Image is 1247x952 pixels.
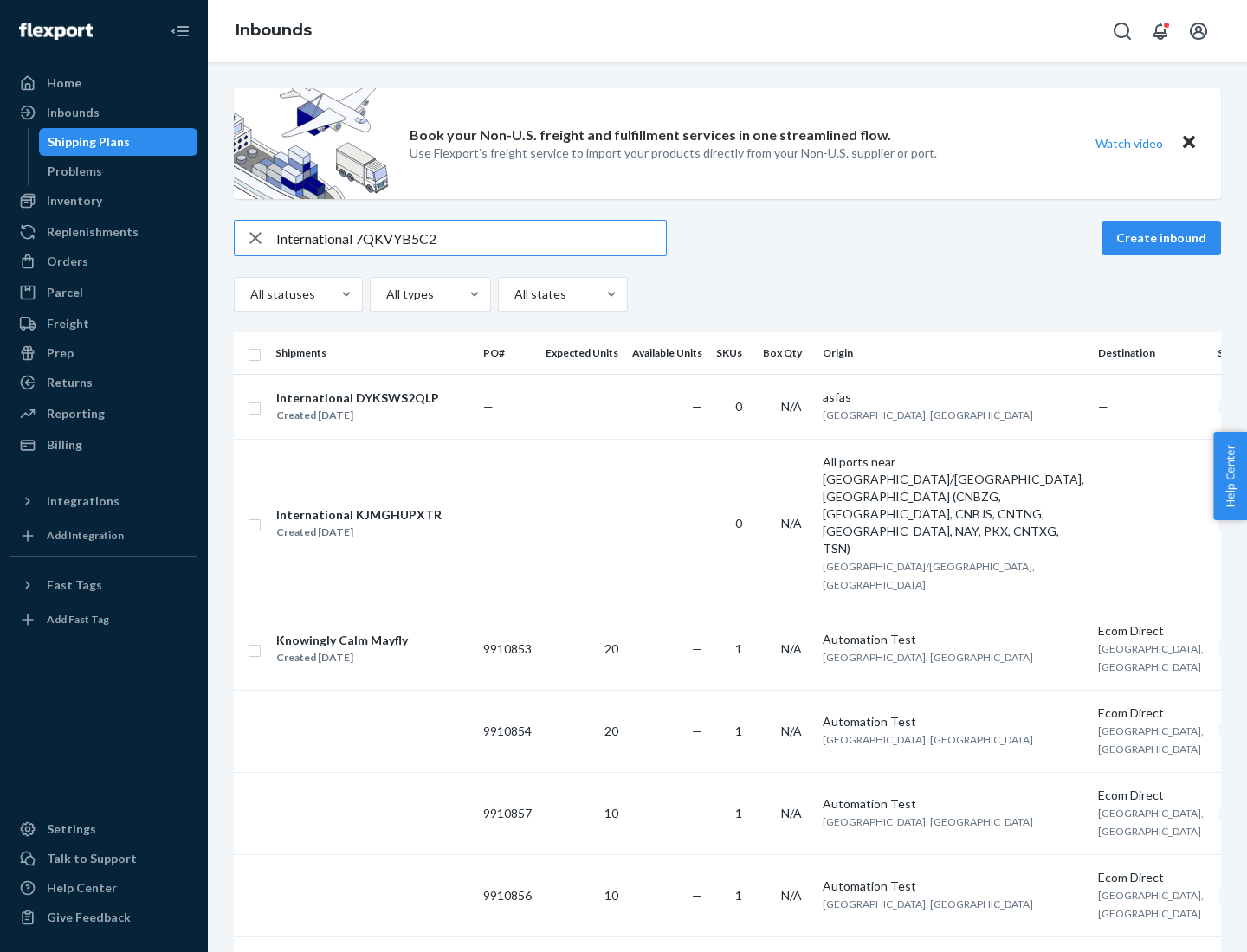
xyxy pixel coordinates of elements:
div: Automation Test [823,713,1084,730]
span: — [1098,516,1108,531]
span: N/A [781,806,802,820]
div: Created [DATE] [276,524,442,541]
div: Talk to Support [47,850,137,867]
a: Orders [10,248,197,275]
button: Open Search Box [1105,14,1140,48]
span: [GEOGRAPHIC_DATA], [GEOGRAPHIC_DATA] [1098,889,1204,920]
span: — [692,888,702,903]
span: 10 [604,888,618,903]
span: — [692,724,702,738]
div: Inbounds [47,104,100,121]
div: Shipping Plans [48,133,130,151]
div: Replenishments [47,223,139,241]
th: Shipments [268,332,476,374]
a: Freight [10,310,197,338]
div: International KJMGHUPXTR [276,506,442,524]
a: Add Fast Tag [10,606,197,634]
span: 1 [735,641,742,656]
th: Expected Units [539,332,625,374]
span: N/A [781,516,802,531]
button: Watch video [1084,131,1174,156]
a: Inventory [10,187,197,215]
td: 9910853 [476,608,539,690]
input: All statuses [249,286,250,303]
a: Prep [10,339,197,367]
div: asfas [823,389,1084,406]
button: Close Navigation [163,14,197,48]
a: Shipping Plans [39,128,198,156]
span: — [692,399,702,414]
span: N/A [781,888,802,903]
a: Settings [10,815,197,843]
div: Home [47,74,81,92]
span: 1 [735,724,742,738]
span: 1 [735,888,742,903]
p: Use Flexport’s freight service to import your products directly from your Non-U.S. supplier or port. [410,145,937,162]
div: Automation Test [823,631,1084,648]
div: Reporting [47,405,105,422]
span: 20 [604,641,618,656]
td: 9910854 [476,690,539,772]
div: Fast Tags [47,576,102,594]
div: All ports near [GEOGRAPHIC_DATA]/[GEOGRAPHIC_DATA], [GEOGRAPHIC_DATA] (CNBZG, [GEOGRAPHIC_DATA], ... [823,453,1084,557]
a: Reporting [10,400,197,428]
span: [GEOGRAPHIC_DATA]/[GEOGRAPHIC_DATA], [GEOGRAPHIC_DATA] [823,560,1035,591]
span: — [483,399,494,414]
span: 0 [735,516,742,531]
a: Talk to Support [10,845,197,872]
div: Ecom Direct [1098,787,1204,804]
div: Prep [47,344,74,362]
button: Fast Tags [10,571,197,599]
div: Automation Test [823,878,1084,895]
span: — [483,516,494,531]
div: Give Feedback [47,909,131,926]
div: Automation Test [823,795,1084,813]
div: Created [DATE] [276,649,408,666]
button: Create inbound [1102,221,1221,255]
th: Available Units [625,332,709,374]
td: 9910856 [476,854,539,936]
th: SKUs [709,332,756,374]
div: Add Integration [47,528,124,543]
button: Open notifications [1143,14,1178,48]
div: Billing [47,436,82,453]
div: Created [DATE] [276,407,439,424]
div: Freight [47,315,89,332]
div: Help Center [47,879,117,897]
th: Destination [1091,332,1211,374]
div: Ecom Direct [1098,704,1204,722]
th: PO# [476,332,539,374]
div: Integrations [47,492,120,510]
th: Origin [816,332,1091,374]
img: Flexport logo [19,23,93,40]
span: [GEOGRAPHIC_DATA], [GEOGRAPHIC_DATA] [1098,724,1204,756]
a: Replenishments [10,218,197,246]
span: [GEOGRAPHIC_DATA], [GEOGRAPHIC_DATA] [1098,642,1204,673]
div: Knowingly Calm Mayfly [276,632,408,649]
button: Integrations [10,487,197,515]
span: [GEOGRAPHIC_DATA], [GEOGRAPHIC_DATA] [823,408,1033,421]
div: International DYKSWS2QLP [276,389,439,407]
div: Ecom Direct [1098,869,1204,886]
div: Inventory [47,192,102,209]
span: 0 [735,399,742,414]
div: Returns [47,374,93,391]
div: Orders [47,253,88,270]
ol: breadcrumbs [222,6,326,56]
div: Parcel [47,284,83,301]
span: [GEOGRAPHIC_DATA], [GEOGRAPHIC_DATA] [1098,807,1204,838]
p: Book your Non-U.S. freight and fulfillment services in one streamlined flow. [410,125,891,145]
button: Help Center [1213,432,1247,520]
span: 20 [604,724,618,738]
th: Box Qty [756,332,816,374]
a: Billing [10,431,197,459]
a: Parcel [10,279,197,306]
div: Settings [47,820,96,838]
button: Open account menu [1181,14,1216,48]
span: — [692,806,702,820]
a: Inbounds [236,21,312,40]
span: — [692,641,702,656]
input: All states [513,286,514,303]
button: Close [1178,131,1200,156]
